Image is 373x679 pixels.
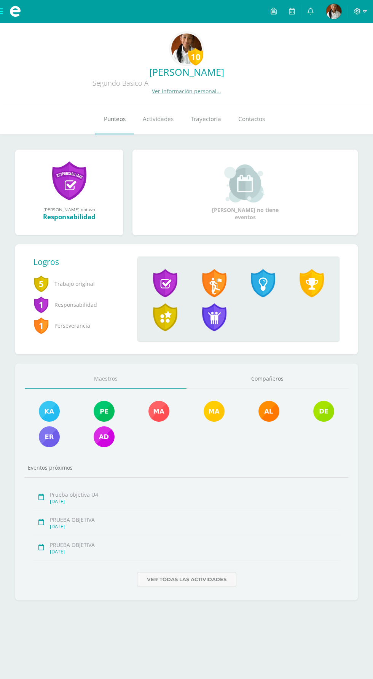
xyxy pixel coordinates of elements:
span: Contactos [238,115,265,123]
img: 5826c00433a02600b76367d001de396d.png [326,4,341,19]
img: 15fb5835aaf1d8aa0909c044d1811af8.png [94,401,115,422]
span: Trayectoria [191,115,221,123]
a: Maestros [25,369,186,389]
div: [DATE] [50,523,340,530]
div: Prueba objetiva U4 [50,491,340,498]
img: 1c285e60f6ff79110def83009e9e501a.png [39,401,60,422]
img: f5bcdfe112135d8e2907dab10a7547e4.png [204,401,225,422]
a: Ver todas las actividades [137,572,236,587]
a: [PERSON_NAME] [6,65,367,78]
div: [PERSON_NAME] no tiene eventos [207,164,283,221]
div: [DATE] [50,498,340,505]
span: Punteos [104,115,126,123]
a: Compañeros [186,369,348,389]
img: 15708f389232af5c07c2e2e8daf5f104.png [171,33,202,64]
span: Trabajo original [33,273,125,294]
a: Punteos [95,104,134,134]
div: PRUEBA OBJETIVA [50,516,340,523]
img: 3b51858fa93919ca30eb1aad2d2e7161.png [39,426,60,447]
div: [DATE] [50,548,340,555]
img: d015825c49c7989f71d1fd9a85bb1a15.png [258,401,279,422]
span: 1 [33,317,49,334]
img: 5b8d7d9bbaffbb1a03aab001d6a9fc01.png [94,426,115,447]
a: Actividades [134,104,182,134]
div: Responsabilidad [23,212,116,221]
img: 13db4c08e544ead93a1678712b735bab.png [313,401,334,422]
a: Contactos [230,104,273,134]
a: Trayectoria [182,104,230,134]
img: c020eebe47570ddd332f87e65077e1d5.png [148,401,169,422]
span: 5 [33,275,49,292]
span: Responsabilidad [33,294,125,315]
img: event_small.png [224,164,266,202]
span: Perseverancia [33,315,125,336]
div: PRUEBA OBJETIVA [50,541,340,548]
div: Eventos próximos [25,464,348,471]
span: 1 [33,296,49,313]
div: Logros [33,257,131,267]
div: Segundo Basico A [6,78,234,88]
span: Actividades [143,115,174,123]
div: [PERSON_NAME] obtuvo [23,206,116,212]
div: 10 [188,48,203,65]
a: Ver información personal... [152,88,221,95]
